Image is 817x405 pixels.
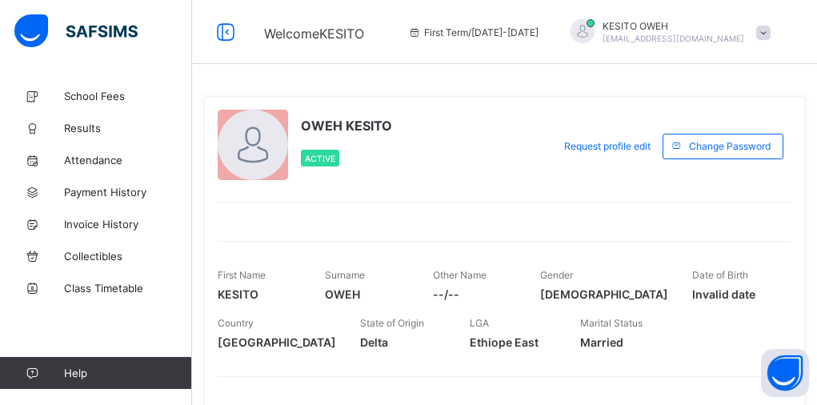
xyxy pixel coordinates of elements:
[305,154,335,163] span: Active
[64,186,192,198] span: Payment History
[325,269,365,281] span: Surname
[470,335,555,349] span: Ethiope East
[580,335,666,349] span: Married
[408,26,539,38] span: session/term information
[555,19,779,46] div: KESITOOWEH
[603,34,744,43] span: [EMAIL_ADDRESS][DOMAIN_NAME]
[218,317,254,329] span: Country
[580,317,643,329] span: Marital Status
[360,317,424,329] span: State of Origin
[64,282,192,295] span: Class Timetable
[540,269,573,281] span: Gender
[64,218,192,231] span: Invoice History
[64,90,192,102] span: School Fees
[689,140,771,152] span: Change Password
[218,335,336,349] span: [GEOGRAPHIC_DATA]
[218,287,301,301] span: KESITO
[692,287,775,301] span: Invalid date
[360,335,446,349] span: Delta
[218,269,266,281] span: First Name
[64,250,192,263] span: Collectibles
[14,14,138,48] img: safsims
[301,118,392,134] span: OWEH KESITO
[603,20,744,32] span: KESITO OWEH
[64,154,192,166] span: Attendance
[433,269,487,281] span: Other Name
[564,140,651,152] span: Request profile edit
[540,287,668,301] span: [DEMOGRAPHIC_DATA]
[64,367,191,379] span: Help
[64,122,192,134] span: Results
[692,269,748,281] span: Date of Birth
[433,287,516,301] span: --/--
[325,287,408,301] span: OWEH
[264,26,364,42] span: Welcome KESITO
[761,349,809,397] button: Open asap
[470,317,489,329] span: LGA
